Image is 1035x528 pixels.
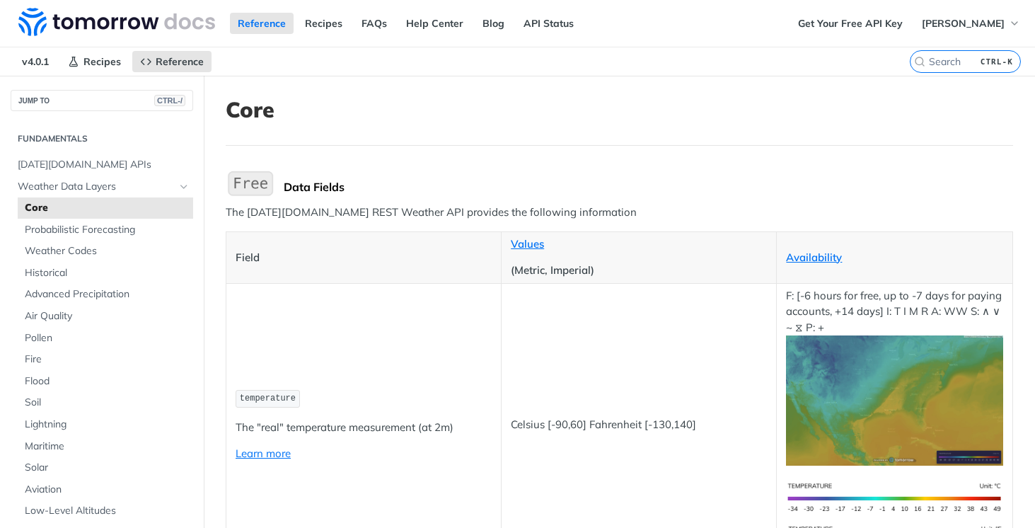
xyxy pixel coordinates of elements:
[18,371,193,392] a: Flood
[240,394,296,403] span: temperature
[25,287,190,302] span: Advanced Precipitation
[786,288,1003,466] p: F: [-6 hours for free, up to -7 days for paying accounts, +14 days] I: T I M R A: WW S: ∧ ∨ ~ ⧖ P: +
[11,154,193,176] a: [DATE][DOMAIN_NAME] APIs
[914,13,1028,34] button: [PERSON_NAME]
[18,479,193,500] a: Aviation
[25,483,190,497] span: Aviation
[786,490,1003,503] span: Expand image
[236,420,492,436] p: The "real" temperature measurement (at 2m)
[25,504,190,518] span: Low-Level Altitudes
[786,251,842,264] a: Availability
[18,197,193,219] a: Core
[11,132,193,145] h2: Fundamentals
[297,13,350,34] a: Recipes
[83,55,121,68] span: Recipes
[236,447,291,460] a: Learn more
[18,349,193,370] a: Fire
[25,201,190,215] span: Core
[18,241,193,262] a: Weather Codes
[25,396,190,410] span: Soil
[284,180,1013,194] div: Data Fields
[25,244,190,258] span: Weather Codes
[178,181,190,193] button: Hide subpages for Weather Data Layers
[475,13,512,34] a: Blog
[11,176,193,197] a: Weather Data LayersHide subpages for Weather Data Layers
[11,90,193,111] button: JUMP TOCTRL-/
[25,331,190,345] span: Pollen
[154,95,185,106] span: CTRL-/
[18,180,175,194] span: Weather Data Layers
[14,51,57,72] span: v4.0.1
[236,250,492,266] p: Field
[226,97,1013,122] h1: Core
[25,418,190,432] span: Lightning
[18,457,193,478] a: Solar
[914,56,925,67] svg: Search
[18,306,193,327] a: Air Quality
[511,237,544,251] a: Values
[18,158,190,172] span: [DATE][DOMAIN_NAME] APIs
[354,13,395,34] a: FAQs
[398,13,471,34] a: Help Center
[25,440,190,454] span: Maritime
[25,266,190,280] span: Historical
[18,436,193,457] a: Maritime
[18,392,193,413] a: Soil
[516,13,582,34] a: API Status
[922,17,1005,30] span: [PERSON_NAME]
[18,8,215,36] img: Tomorrow.io Weather API Docs
[25,352,190,367] span: Fire
[230,13,294,34] a: Reference
[25,374,190,389] span: Flood
[25,309,190,323] span: Air Quality
[786,393,1003,406] span: Expand image
[790,13,910,34] a: Get Your Free API Key
[226,205,1013,221] p: The [DATE][DOMAIN_NAME] REST Weather API provides the following information
[18,414,193,435] a: Lightning
[18,328,193,349] a: Pollen
[60,51,129,72] a: Recipes
[132,51,212,72] a: Reference
[18,284,193,305] a: Advanced Precipitation
[977,54,1017,69] kbd: CTRL-K
[511,417,767,433] p: Celsius [-90,60] Fahrenheit [-130,140]
[25,461,190,475] span: Solar
[18,219,193,241] a: Probabilistic Forecasting
[511,263,767,279] p: (Metric, Imperial)
[156,55,204,68] span: Reference
[18,263,193,284] a: Historical
[18,500,193,522] a: Low-Level Altitudes
[25,223,190,237] span: Probabilistic Forecasting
